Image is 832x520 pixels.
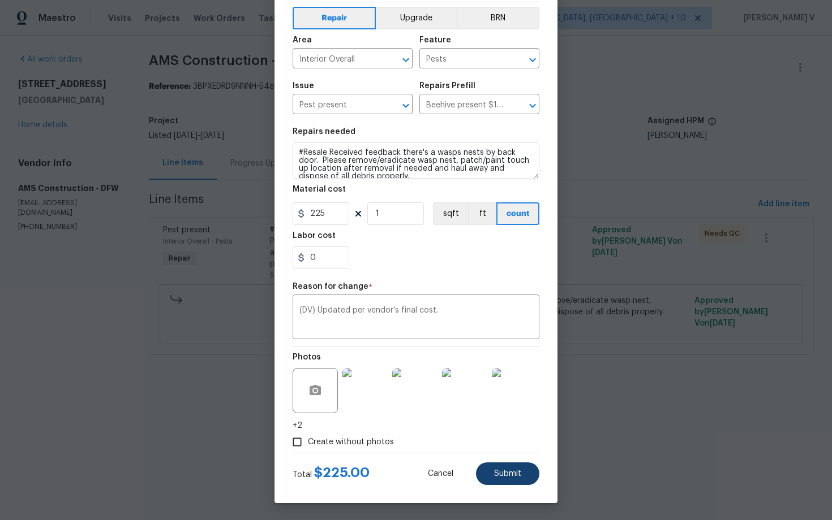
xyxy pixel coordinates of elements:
[293,185,346,193] h5: Material cost
[496,202,539,225] button: count
[398,98,414,114] button: Open
[314,466,370,479] span: $ 225.00
[308,436,394,448] span: Create without photos
[428,470,453,478] span: Cancel
[398,52,414,68] button: Open
[293,232,336,240] h5: Labor cost
[433,202,468,225] button: sqft
[476,462,539,485] button: Submit
[293,142,539,179] textarea: #Resale Received feedback there's a wasps nests by back door. Please remove/eradicate wasp nest, ...
[293,7,376,29] button: Repair
[293,467,370,480] div: Total
[293,36,312,44] h5: Area
[293,82,314,90] h5: Issue
[419,82,475,90] h5: Repairs Prefill
[299,306,533,330] textarea: (DV) Updated per vendor’s final cost.
[410,462,471,485] button: Cancel
[293,353,321,361] h5: Photos
[293,283,368,291] h5: Reason for change
[419,36,451,44] h5: Feature
[456,7,539,29] button: BRN
[468,202,496,225] button: ft
[525,98,541,114] button: Open
[525,52,541,68] button: Open
[494,470,521,478] span: Submit
[293,420,302,431] span: +2
[376,7,457,29] button: Upgrade
[293,128,355,136] h5: Repairs needed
